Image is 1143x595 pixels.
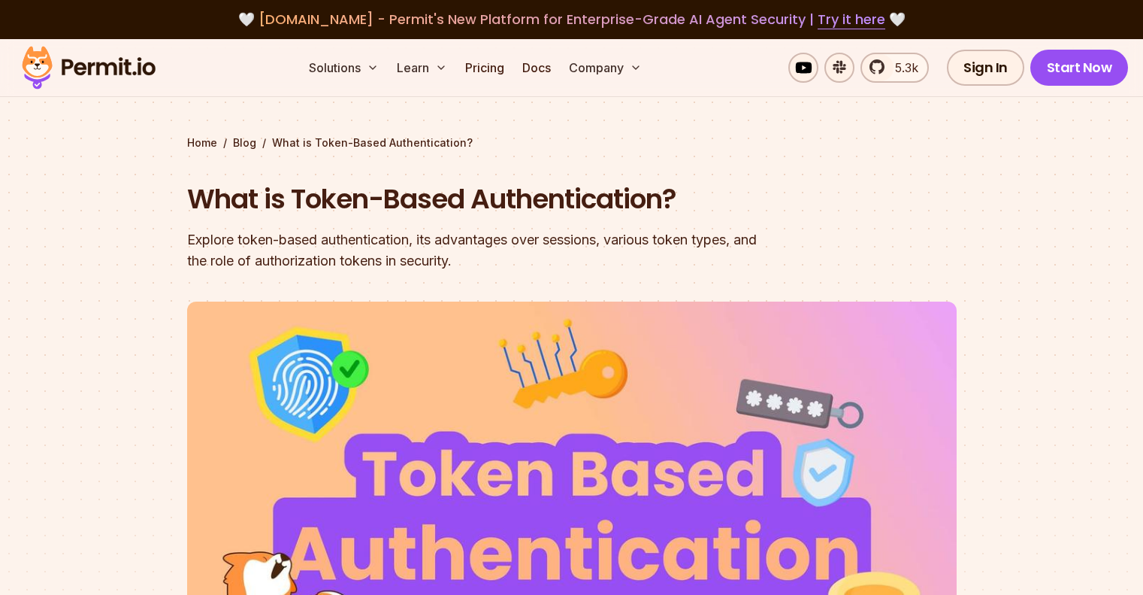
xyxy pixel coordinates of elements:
div: / / [187,135,957,150]
button: Solutions [303,53,385,83]
img: Permit logo [15,42,162,93]
h1: What is Token-Based Authentication? [187,181,764,218]
a: Sign In [947,50,1024,86]
a: Home [187,135,217,150]
span: 5.3k [886,59,918,77]
a: Pricing [459,53,510,83]
div: 🤍 🤍 [36,9,1107,30]
a: Docs [516,53,557,83]
span: [DOMAIN_NAME] - Permit's New Platform for Enterprise-Grade AI Agent Security | [259,10,885,29]
a: Blog [233,135,256,150]
a: 5.3k [860,53,929,83]
a: Try it here [818,10,885,29]
div: Explore token-based authentication, its advantages over sessions, various token types, and the ro... [187,229,764,272]
a: Start Now [1030,50,1129,86]
button: Learn [391,53,453,83]
button: Company [563,53,648,83]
